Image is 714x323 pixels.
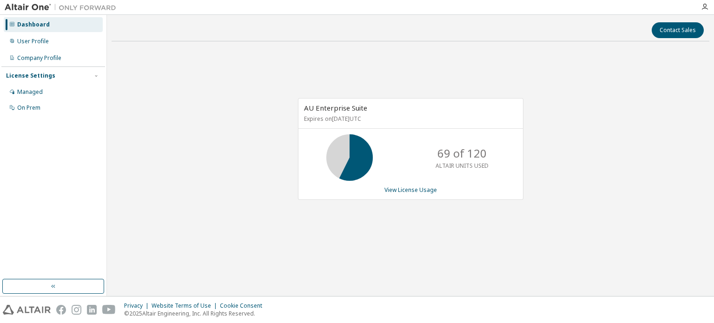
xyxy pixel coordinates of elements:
[17,54,61,62] div: Company Profile
[152,302,220,310] div: Website Terms of Use
[384,186,437,194] a: View License Usage
[436,162,489,170] p: ALTAIR UNITS USED
[72,305,81,315] img: instagram.svg
[17,38,49,45] div: User Profile
[220,302,268,310] div: Cookie Consent
[304,103,367,112] span: AU Enterprise Suite
[304,115,515,123] p: Expires on [DATE] UTC
[652,22,704,38] button: Contact Sales
[17,21,50,28] div: Dashboard
[5,3,121,12] img: Altair One
[3,305,51,315] img: altair_logo.svg
[124,302,152,310] div: Privacy
[87,305,97,315] img: linkedin.svg
[437,145,487,161] p: 69 of 120
[102,305,116,315] img: youtube.svg
[56,305,66,315] img: facebook.svg
[124,310,268,317] p: © 2025 Altair Engineering, Inc. All Rights Reserved.
[6,72,55,79] div: License Settings
[17,104,40,112] div: On Prem
[17,88,43,96] div: Managed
